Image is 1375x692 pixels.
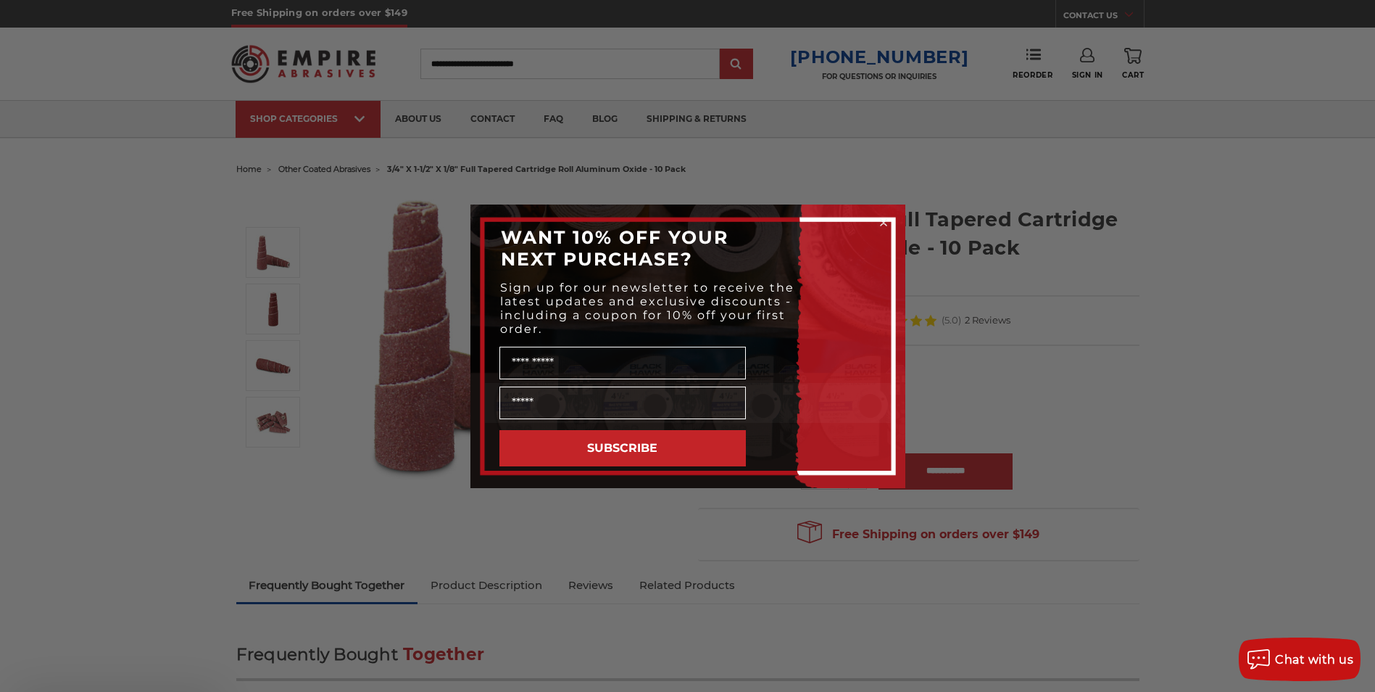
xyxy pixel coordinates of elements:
span: Chat with us [1275,653,1353,667]
button: SUBSCRIBE [499,430,746,466]
button: Close dialog [876,215,891,230]
span: WANT 10% OFF YOUR NEXT PURCHASE? [501,226,728,270]
span: Sign up for our newsletter to receive the latest updates and exclusive discounts - including a co... [500,281,794,336]
button: Chat with us [1239,638,1361,681]
input: Email [499,387,746,419]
